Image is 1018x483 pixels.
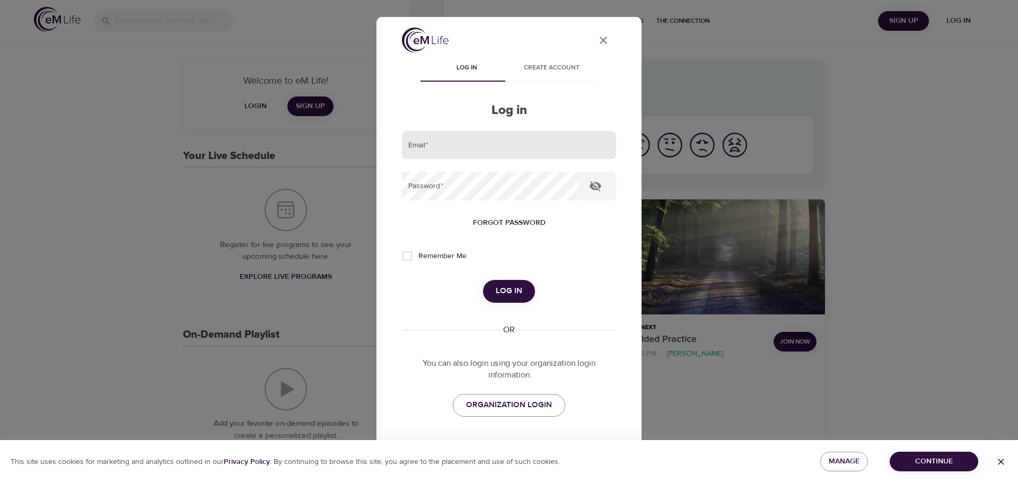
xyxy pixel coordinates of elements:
span: Log in [431,63,503,74]
span: Create account [515,63,587,74]
span: Remember Me [418,251,467,262]
p: You can also login using your organization login information [402,357,616,382]
div: OR [499,324,519,336]
img: logo [402,28,449,52]
div: disabled tabs example [402,56,616,82]
button: close [591,28,616,53]
span: Continue [898,455,970,468]
button: Log in [483,280,535,302]
span: Log in [496,284,522,298]
b: Privacy Policy [224,457,270,467]
a: ORGANIZATION LOGIN [453,394,565,416]
span: Manage [829,455,859,468]
span: ORGANIZATION LOGIN [466,398,552,412]
span: Forgot password [473,216,546,230]
h2: Log in [402,103,616,118]
button: Forgot password [469,213,550,233]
